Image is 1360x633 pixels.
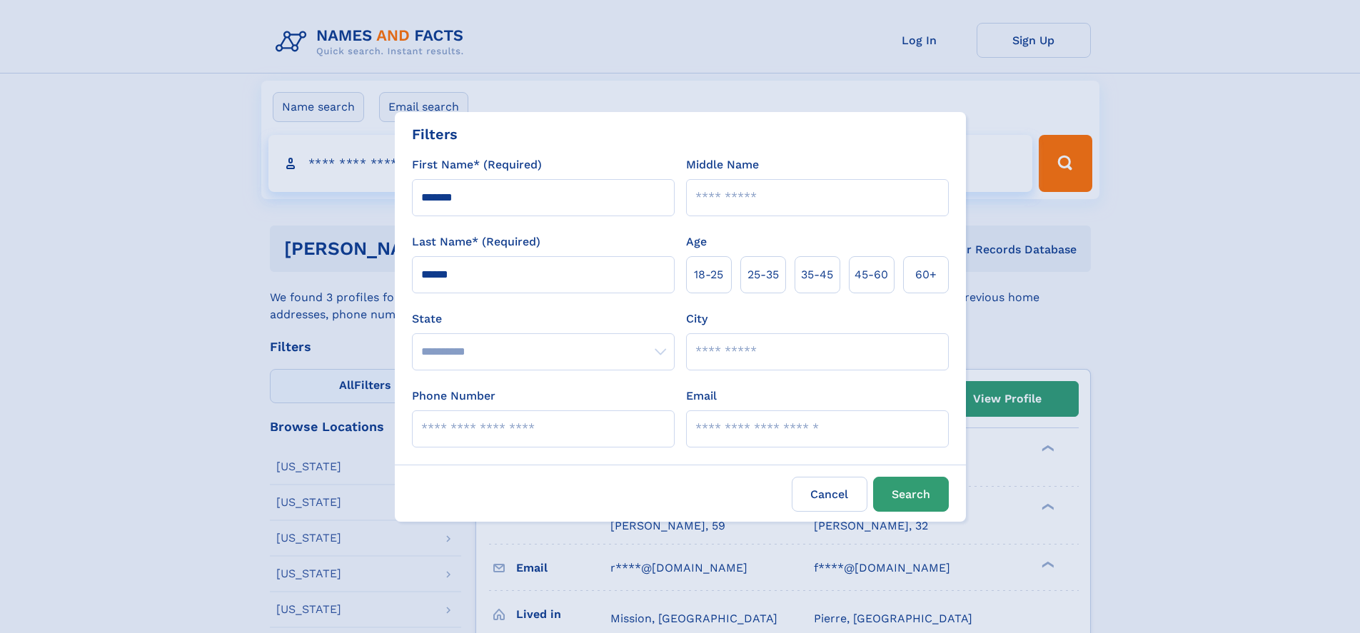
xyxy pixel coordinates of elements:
label: Phone Number [412,388,495,405]
label: City [686,310,707,328]
span: 25‑35 [747,266,779,283]
div: Filters [412,123,458,145]
button: Search [873,477,949,512]
label: State [412,310,675,328]
label: Last Name* (Required) [412,233,540,250]
label: Age [686,233,707,250]
label: Middle Name [686,156,759,173]
span: 60+ [915,266,937,283]
span: 45‑60 [855,266,888,283]
label: Cancel [792,477,867,512]
label: First Name* (Required) [412,156,542,173]
label: Email [686,388,717,405]
span: 18‑25 [694,266,723,283]
span: 35‑45 [801,266,833,283]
